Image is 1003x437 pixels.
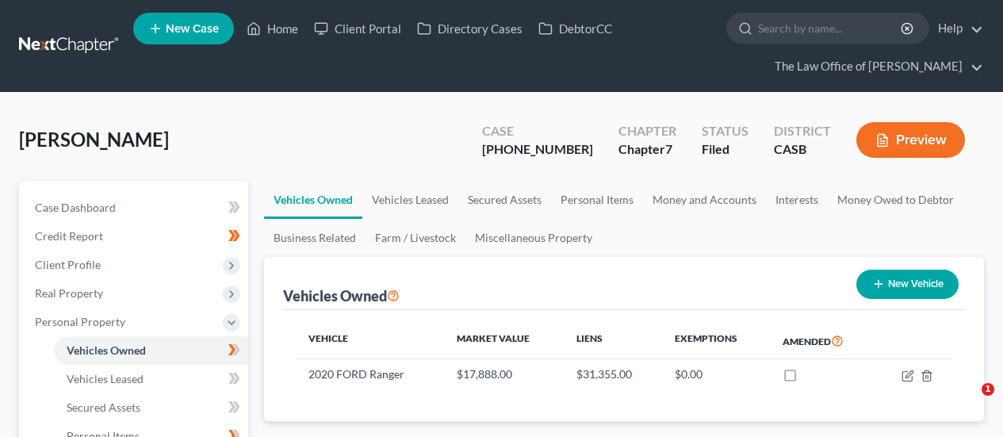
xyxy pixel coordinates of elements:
button: Preview [856,122,965,158]
a: Case Dashboard [22,194,248,222]
td: $17,888.00 [444,359,564,389]
div: Chapter [618,140,676,159]
span: Vehicles Leased [67,372,144,385]
span: 1 [982,383,994,396]
a: Help [930,14,983,43]
td: 2020 FORD Ranger [296,359,444,389]
a: Vehicles Owned [54,336,248,365]
span: Secured Assets [67,401,140,414]
td: $31,355.00 [564,359,662,389]
th: Liens [564,323,662,359]
a: Farm / Livestock [366,219,465,257]
th: Amended [770,323,875,359]
div: [PHONE_NUMBER] [482,140,593,159]
div: Chapter [618,122,676,140]
span: Client Profile [35,258,101,271]
div: District [774,122,831,140]
input: Search by name... [758,13,903,43]
div: Vehicles Owned [283,286,400,305]
a: Miscellaneous Property [465,219,602,257]
button: New Vehicle [856,270,959,299]
a: Business Related [264,219,366,257]
span: 7 [665,141,672,156]
a: Money Owed to Debtor [828,181,963,219]
span: Case Dashboard [35,201,116,214]
a: Vehicles Leased [362,181,458,219]
td: $0.00 [662,359,769,389]
span: Real Property [35,286,103,300]
a: Secured Assets [458,181,551,219]
div: Status [702,122,748,140]
div: CASB [774,140,831,159]
span: [PERSON_NAME] [19,128,169,151]
a: Secured Assets [54,393,248,422]
th: Vehicle [296,323,444,359]
a: DebtorCC [530,14,620,43]
div: Case [482,122,593,140]
div: Filed [702,140,748,159]
a: Credit Report [22,222,248,251]
a: Interests [766,181,828,219]
span: Personal Property [35,315,125,328]
a: Vehicles Leased [54,365,248,393]
th: Market Value [444,323,564,359]
a: Vehicles Owned [264,181,362,219]
a: The Law Office of [PERSON_NAME] [767,52,983,81]
a: Client Portal [306,14,409,43]
span: Vehicles Owned [67,343,146,357]
th: Exemptions [662,323,769,359]
a: Money and Accounts [643,181,766,219]
a: Home [239,14,306,43]
a: Personal Items [551,181,643,219]
a: Directory Cases [409,14,530,43]
iframe: Intercom live chat [949,383,987,421]
span: Credit Report [35,229,103,243]
span: New Case [166,23,219,35]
